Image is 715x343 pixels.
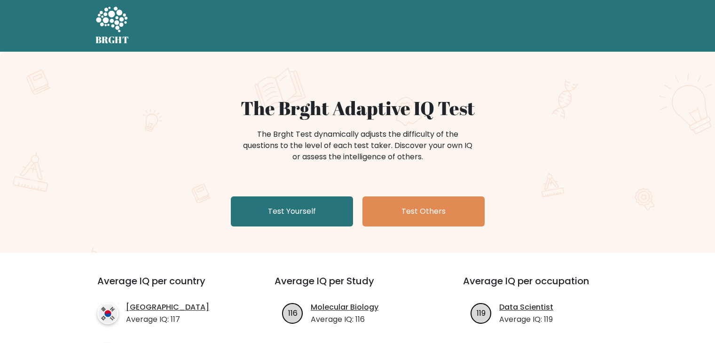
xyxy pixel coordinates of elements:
h3: Average IQ per occupation [463,275,629,298]
text: 119 [477,307,486,318]
a: Test Others [362,196,485,226]
h5: BRGHT [95,34,129,46]
a: BRGHT [95,4,129,48]
a: Data Scientist [499,302,553,313]
p: Average IQ: 119 [499,314,553,325]
p: Average IQ: 117 [126,314,209,325]
h3: Average IQ per Study [275,275,440,298]
h1: The Brght Adaptive IQ Test [128,97,587,119]
img: country [97,303,118,324]
div: The Brght Test dynamically adjusts the difficulty of the questions to the level of each test take... [240,129,475,163]
p: Average IQ: 116 [311,314,378,325]
a: Test Yourself [231,196,353,226]
a: [GEOGRAPHIC_DATA] [126,302,209,313]
a: Molecular Biology [311,302,378,313]
h3: Average IQ per country [97,275,241,298]
text: 116 [288,307,298,318]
